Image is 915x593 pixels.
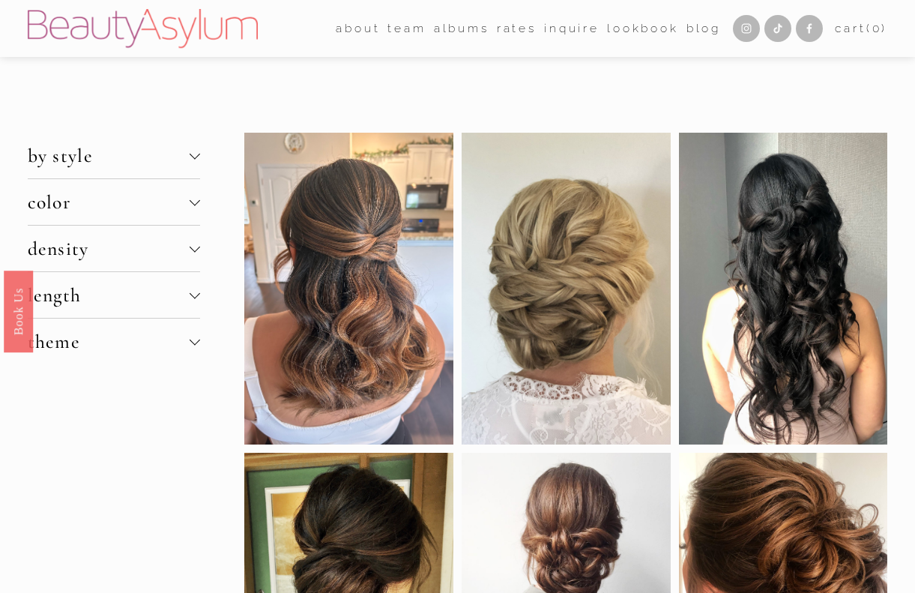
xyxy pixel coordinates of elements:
[607,17,679,40] a: Lookbook
[28,226,200,271] button: density
[28,319,200,364] button: theme
[336,17,380,40] a: folder dropdown
[28,144,190,167] span: by style
[872,21,882,35] span: 0
[28,9,258,48] img: Beauty Asylum | Bridal Hair &amp; Makeup Charlotte &amp; Atlanta
[796,15,823,42] a: Facebook
[336,18,380,39] span: about
[28,330,190,353] span: theme
[387,18,426,39] span: team
[544,17,600,40] a: Inquire
[28,133,200,178] button: by style
[28,190,190,214] span: color
[866,21,888,35] span: ( )
[835,18,887,39] a: 0 items in cart
[28,179,200,225] button: color
[434,17,489,40] a: albums
[28,237,190,260] span: density
[28,283,190,307] span: length
[4,270,33,352] a: Book Us
[497,17,537,40] a: Rates
[686,17,722,40] a: Blog
[387,17,426,40] a: folder dropdown
[733,15,760,42] a: Instagram
[764,15,791,42] a: TikTok
[28,272,200,318] button: length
